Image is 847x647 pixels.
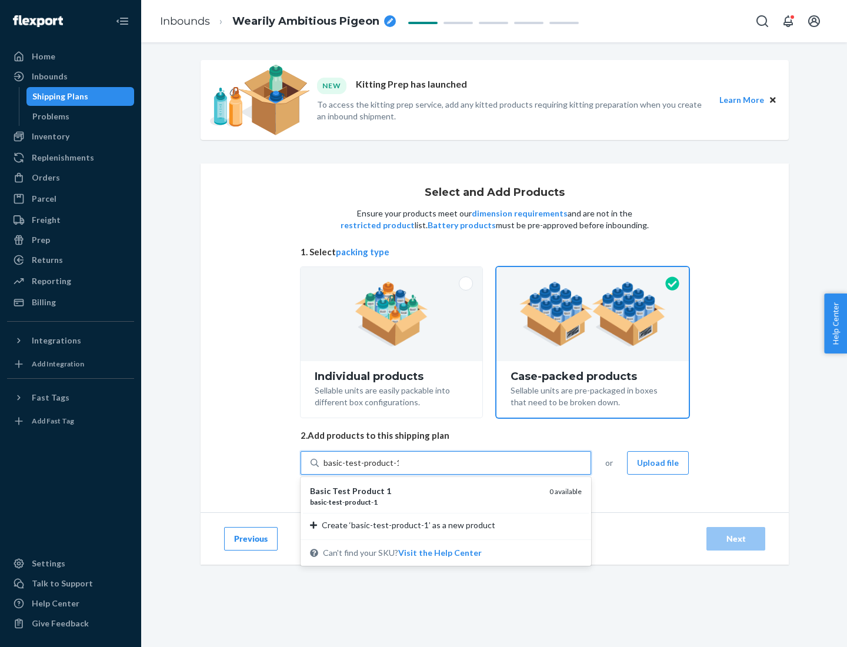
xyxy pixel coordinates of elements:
[32,91,88,102] div: Shipping Plans
[511,371,675,382] div: Case-packed products
[315,371,468,382] div: Individual products
[7,293,134,312] a: Billing
[32,558,65,569] div: Settings
[7,574,134,593] a: Talk to Support
[7,272,134,291] a: Reporting
[32,392,69,403] div: Fast Tags
[32,51,55,62] div: Home
[32,131,69,142] div: Inventory
[339,208,650,231] p: Ensure your products meet our and are not in the list. must be pre-approved before inbounding.
[7,231,134,249] a: Prep
[111,9,134,33] button: Close Navigation
[13,15,63,27] img: Flexport logo
[160,15,210,28] a: Inbounds
[32,172,60,184] div: Orders
[374,498,378,506] em: 1
[519,282,666,346] img: case-pack.59cecea509d18c883b923b81aeac6d0b.png
[398,547,482,559] button: Basic Test Product 1basic-test-product-10 availableCreate ‘basic-test-product-1’ as a new product...
[7,251,134,269] a: Returns
[32,152,94,164] div: Replenishments
[511,382,675,408] div: Sellable units are pre-packaged in boxes that need to be broken down.
[336,246,389,258] button: packing type
[341,219,415,231] button: restricted product
[315,382,468,408] div: Sellable units are easily packable into different box configurations.
[310,498,326,506] em: basic
[386,486,391,496] em: 1
[32,254,63,266] div: Returns
[32,416,74,426] div: Add Fast Tag
[310,486,331,496] em: Basic
[26,107,135,126] a: Problems
[32,598,79,609] div: Help Center
[324,457,399,469] input: Basic Test Product 1basic-test-product-10 availableCreate ‘basic-test-product-1’ as a new product...
[322,519,495,531] span: Create ‘basic-test-product-1’ as a new product
[352,486,385,496] em: Product
[425,187,565,199] h1: Select and Add Products
[605,457,613,469] span: or
[7,412,134,431] a: Add Fast Tag
[7,614,134,633] button: Give Feedback
[549,487,582,496] span: 0 available
[7,189,134,208] a: Parcel
[26,87,135,106] a: Shipping Plans
[32,275,71,287] div: Reporting
[355,282,428,346] img: individual-pack.facf35554cb0f1810c75b2bd6df2d64e.png
[7,148,134,167] a: Replenishments
[301,429,689,442] span: 2. Add products to this shipping plan
[32,296,56,308] div: Billing
[719,94,764,106] button: Learn More
[32,335,81,346] div: Integrations
[7,127,134,146] a: Inventory
[7,168,134,187] a: Orders
[232,14,379,29] span: Wearily Ambitious Pigeon
[301,246,689,258] span: 1. Select
[706,527,765,551] button: Next
[329,498,342,506] em: test
[32,359,84,369] div: Add Integration
[7,211,134,229] a: Freight
[345,498,371,506] em: product
[32,111,69,122] div: Problems
[310,497,540,507] div: - - -
[802,9,826,33] button: Open account menu
[32,71,68,82] div: Inbounds
[472,208,568,219] button: dimension requirements
[7,331,134,350] button: Integrations
[151,4,405,39] ol: breadcrumbs
[32,214,61,226] div: Freight
[766,94,779,106] button: Close
[751,9,774,33] button: Open Search Box
[32,578,93,589] div: Talk to Support
[824,294,847,353] button: Help Center
[7,67,134,86] a: Inbounds
[7,388,134,407] button: Fast Tags
[332,486,351,496] em: Test
[716,533,755,545] div: Next
[32,618,89,629] div: Give Feedback
[7,355,134,373] a: Add Integration
[7,594,134,613] a: Help Center
[428,219,496,231] button: Battery products
[323,547,482,559] span: Can't find your SKU?
[7,554,134,573] a: Settings
[32,234,50,246] div: Prep
[7,47,134,66] a: Home
[317,78,346,94] div: NEW
[356,78,467,94] p: Kitting Prep has launched
[627,451,689,475] button: Upload file
[32,193,56,205] div: Parcel
[317,99,709,122] p: To access the kitting prep service, add any kitted products requiring kitting preparation when yo...
[776,9,800,33] button: Open notifications
[224,527,278,551] button: Previous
